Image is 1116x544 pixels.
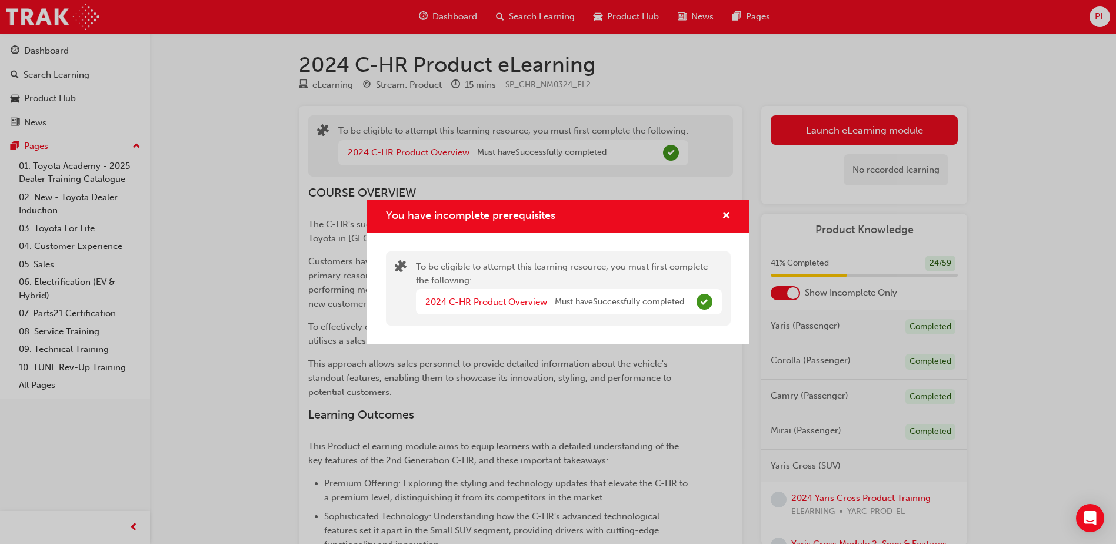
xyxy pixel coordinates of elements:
div: Open Intercom Messenger [1076,504,1104,532]
div: You have incomplete prerequisites [367,200,749,345]
div: To be eligible to attempt this learning resource, you must first complete the following: [416,260,722,317]
button: cross-icon [722,209,731,224]
span: Complete [697,294,712,310]
span: puzzle-icon [395,261,407,275]
span: cross-icon [722,211,731,222]
a: 2024 C-HR Product Overview [425,297,547,307]
span: You have incomplete prerequisites [386,209,555,222]
span: Must have Successfully completed [555,296,684,309]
